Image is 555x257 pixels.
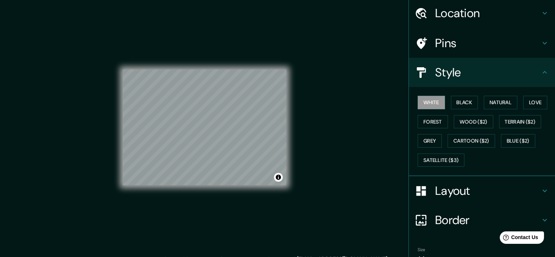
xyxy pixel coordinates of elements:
[451,96,478,109] button: Black
[409,205,555,235] div: Border
[418,134,442,148] button: Grey
[274,173,283,182] button: Toggle attribution
[418,154,464,167] button: Satellite ($3)
[523,96,547,109] button: Love
[448,134,495,148] button: Cartoon ($2)
[409,29,555,58] div: Pins
[435,213,540,227] h4: Border
[409,176,555,205] div: Layout
[418,247,425,253] label: Size
[435,36,540,50] h4: Pins
[409,58,555,87] div: Style
[418,96,445,109] button: White
[435,65,540,80] h4: Style
[123,69,286,185] canvas: Map
[454,115,493,129] button: Wood ($2)
[435,184,540,198] h4: Layout
[418,115,448,129] button: Forest
[435,6,540,20] h4: Location
[499,115,541,129] button: Terrain ($2)
[501,134,535,148] button: Blue ($2)
[484,96,517,109] button: Natural
[490,228,547,249] iframe: Help widget launcher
